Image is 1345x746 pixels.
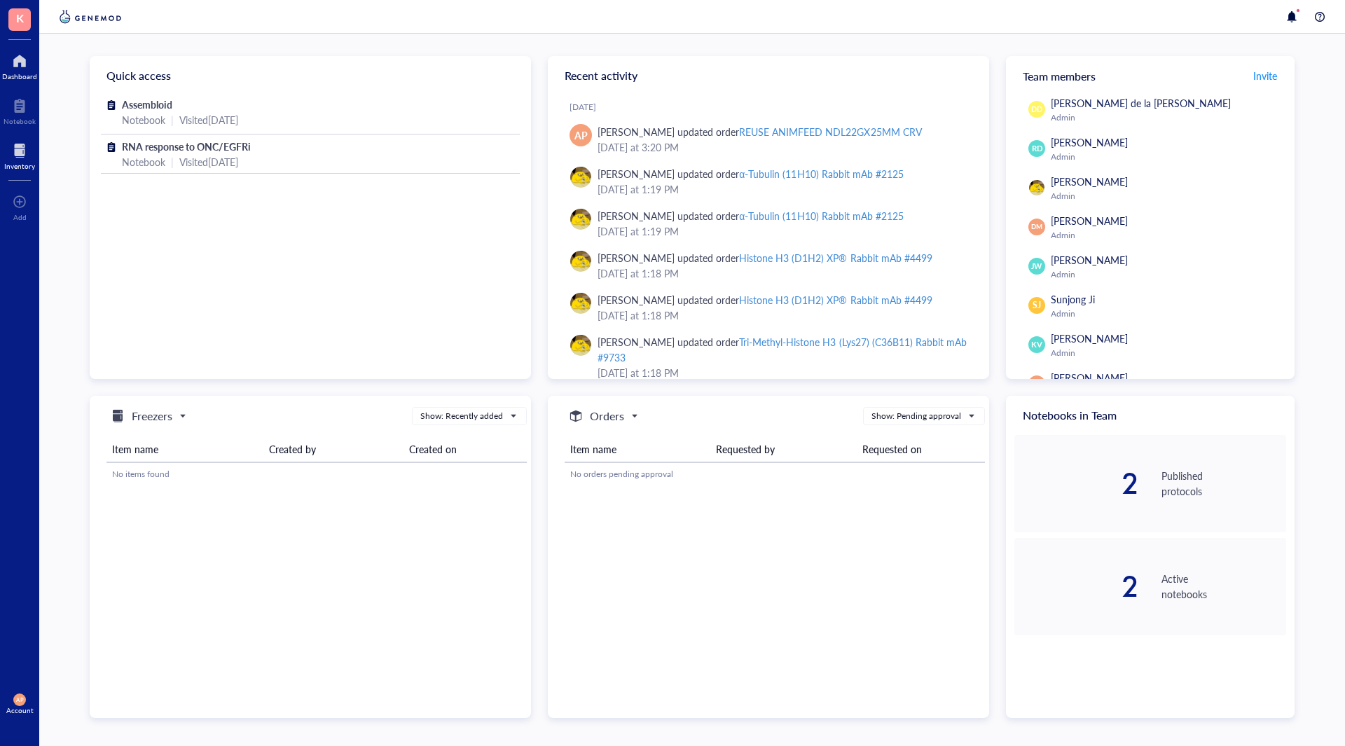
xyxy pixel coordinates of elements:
[1051,112,1281,123] div: Admin
[56,8,125,25] img: genemod-logo
[1031,339,1042,351] span: KV
[4,162,35,170] div: Inventory
[559,286,978,329] a: [PERSON_NAME] updated orderHistone H3 (D1H2) XP® Rabbit mAb #4499[DATE] at 1:18 PM
[1029,180,1044,195] img: da48f3c6-a43e-4a2d-aade-5eac0d93827f.jpeg
[559,118,978,160] a: AP[PERSON_NAME] updated orderREUSE ANIMFEED NDL22GX25MM CRV[DATE] at 3:20 PM
[565,436,710,462] th: Item name
[1032,378,1042,390] span: AP
[16,9,24,27] span: K
[1031,222,1042,232] span: DM
[574,127,588,143] span: AP
[13,213,27,221] div: Add
[1006,396,1295,435] div: Notebooks in Team
[112,468,521,481] div: No items found
[1051,174,1128,188] span: [PERSON_NAME]
[739,251,932,265] div: Histone H3 (D1H2) XP® Rabbit mAb #4499
[1051,135,1128,149] span: [PERSON_NAME]
[598,166,904,181] div: [PERSON_NAME] updated order
[1051,96,1231,110] span: [PERSON_NAME] de la [PERSON_NAME]
[1051,269,1281,280] div: Admin
[1051,230,1281,241] div: Admin
[122,97,172,111] span: Assembloid
[559,202,978,244] a: [PERSON_NAME] updated orderα-Tubulin (11H10) Rabbit mAb #2125[DATE] at 1:19 PM
[857,436,985,462] th: Requested on
[6,706,34,714] div: Account
[1051,331,1128,345] span: [PERSON_NAME]
[2,50,37,81] a: Dashboard
[710,436,856,462] th: Requested by
[420,410,503,422] div: Show: Recently added
[1014,572,1139,600] div: 2
[1031,104,1042,115] span: DD
[1051,292,1095,306] span: Sunjong Ji
[559,329,978,386] a: [PERSON_NAME] updated orderTri-Methyl-Histone H3 (Lys27) (C36B11) Rabbit mAb #9733[DATE] at 1:18 PM
[1161,571,1286,602] div: Active notebooks
[106,436,263,462] th: Item name
[598,250,932,265] div: [PERSON_NAME] updated order
[559,160,978,202] a: [PERSON_NAME] updated orderα-Tubulin (11H10) Rabbit mAb #2125[DATE] at 1:19 PM
[1051,308,1281,319] div: Admin
[598,124,922,139] div: [PERSON_NAME] updated order
[1051,151,1281,163] div: Admin
[2,72,37,81] div: Dashboard
[179,154,238,170] div: Visited [DATE]
[739,167,903,181] div: α-Tubulin (11H10) Rabbit mAb #2125
[570,167,591,188] img: da48f3c6-a43e-4a2d-aade-5eac0d93827f.jpeg
[1161,468,1286,499] div: Published protocols
[598,308,967,323] div: [DATE] at 1:18 PM
[179,112,238,127] div: Visited [DATE]
[171,112,174,127] div: |
[1033,299,1041,312] span: SJ
[739,209,903,223] div: α-Tubulin (11H10) Rabbit mAb #2125
[4,139,35,170] a: Inventory
[739,125,921,139] div: REUSE ANIMFEED NDL22GX25MM CRV
[1031,143,1042,155] span: RD
[570,335,591,356] img: da48f3c6-a43e-4a2d-aade-5eac0d93827f.jpeg
[598,208,904,223] div: [PERSON_NAME] updated order
[1051,371,1128,385] span: [PERSON_NAME]
[570,293,591,314] img: da48f3c6-a43e-4a2d-aade-5eac0d93827f.jpeg
[1006,56,1295,95] div: Team members
[90,56,531,95] div: Quick access
[1051,253,1128,267] span: [PERSON_NAME]
[122,139,251,153] span: RNA response to ONC/EGFRi
[570,251,591,272] img: da48f3c6-a43e-4a2d-aade-5eac0d93827f.jpeg
[4,117,36,125] div: Notebook
[1051,214,1128,228] span: [PERSON_NAME]
[570,102,978,113] div: [DATE]
[171,154,174,170] div: |
[598,223,967,239] div: [DATE] at 1:19 PM
[570,468,979,481] div: No orders pending approval
[122,112,165,127] div: Notebook
[4,95,36,125] a: Notebook
[598,265,967,281] div: [DATE] at 1:18 PM
[598,292,932,308] div: [PERSON_NAME] updated order
[1031,261,1042,272] span: JW
[559,244,978,286] a: [PERSON_NAME] updated orderHistone H3 (D1H2) XP® Rabbit mAb #4499[DATE] at 1:18 PM
[590,408,624,424] h5: Orders
[263,436,403,462] th: Created by
[16,696,23,703] span: AP
[598,139,967,155] div: [DATE] at 3:20 PM
[598,181,967,197] div: [DATE] at 1:19 PM
[1014,469,1139,497] div: 2
[598,335,967,364] div: Tri-Methyl-Histone H3 (Lys27) (C36B11) Rabbit mAb #9733
[403,436,527,462] th: Created on
[1253,69,1277,83] span: Invite
[1051,347,1281,359] div: Admin
[1253,64,1278,87] button: Invite
[739,293,932,307] div: Histone H3 (D1H2) XP® Rabbit mAb #4499
[548,56,989,95] div: Recent activity
[122,154,165,170] div: Notebook
[871,410,961,422] div: Show: Pending approval
[570,209,591,230] img: da48f3c6-a43e-4a2d-aade-5eac0d93827f.jpeg
[1051,191,1281,202] div: Admin
[132,408,172,424] h5: Freezers
[598,334,967,365] div: [PERSON_NAME] updated order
